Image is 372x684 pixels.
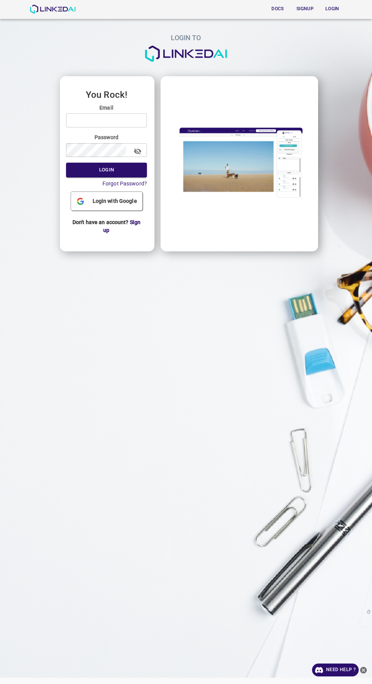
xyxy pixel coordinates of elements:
a: Need Help ? [312,664,359,676]
a: Signup [291,1,318,17]
img: logo.png [144,45,228,62]
h3: You Rock! [66,90,147,100]
img: login_image.gif [167,123,311,204]
button: Login [66,163,147,177]
a: Login [318,1,346,17]
a: Docs [264,1,291,17]
button: Login [320,3,344,15]
span: Login with Google [90,197,140,205]
button: close-help [359,664,368,676]
button: Signup [293,3,317,15]
label: Email [66,104,147,111]
a: Forgot Password? [102,180,147,187]
img: LinkedAI [30,5,76,14]
button: Docs [265,3,290,15]
label: Password [66,133,147,141]
p: Don't have an account? [66,213,147,240]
